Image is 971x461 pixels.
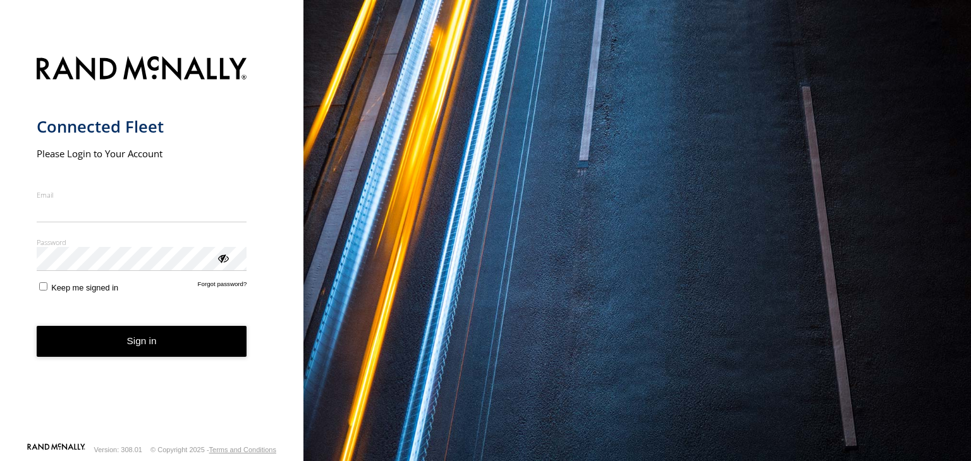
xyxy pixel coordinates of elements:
[37,190,247,200] label: Email
[216,251,229,264] div: ViewPassword
[209,446,276,453] a: Terms and Conditions
[94,446,142,453] div: Version: 308.01
[37,49,267,442] form: main
[37,237,247,247] label: Password
[27,443,85,456] a: Visit our Website
[39,282,47,290] input: Keep me signed in
[198,280,247,292] a: Forgot password?
[37,326,247,357] button: Sign in
[37,147,247,160] h2: Please Login to Your Account
[37,54,247,86] img: Rand McNally
[51,283,118,292] span: Keep me signed in
[37,116,247,137] h1: Connected Fleet
[150,446,276,453] div: © Copyright 2025 -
